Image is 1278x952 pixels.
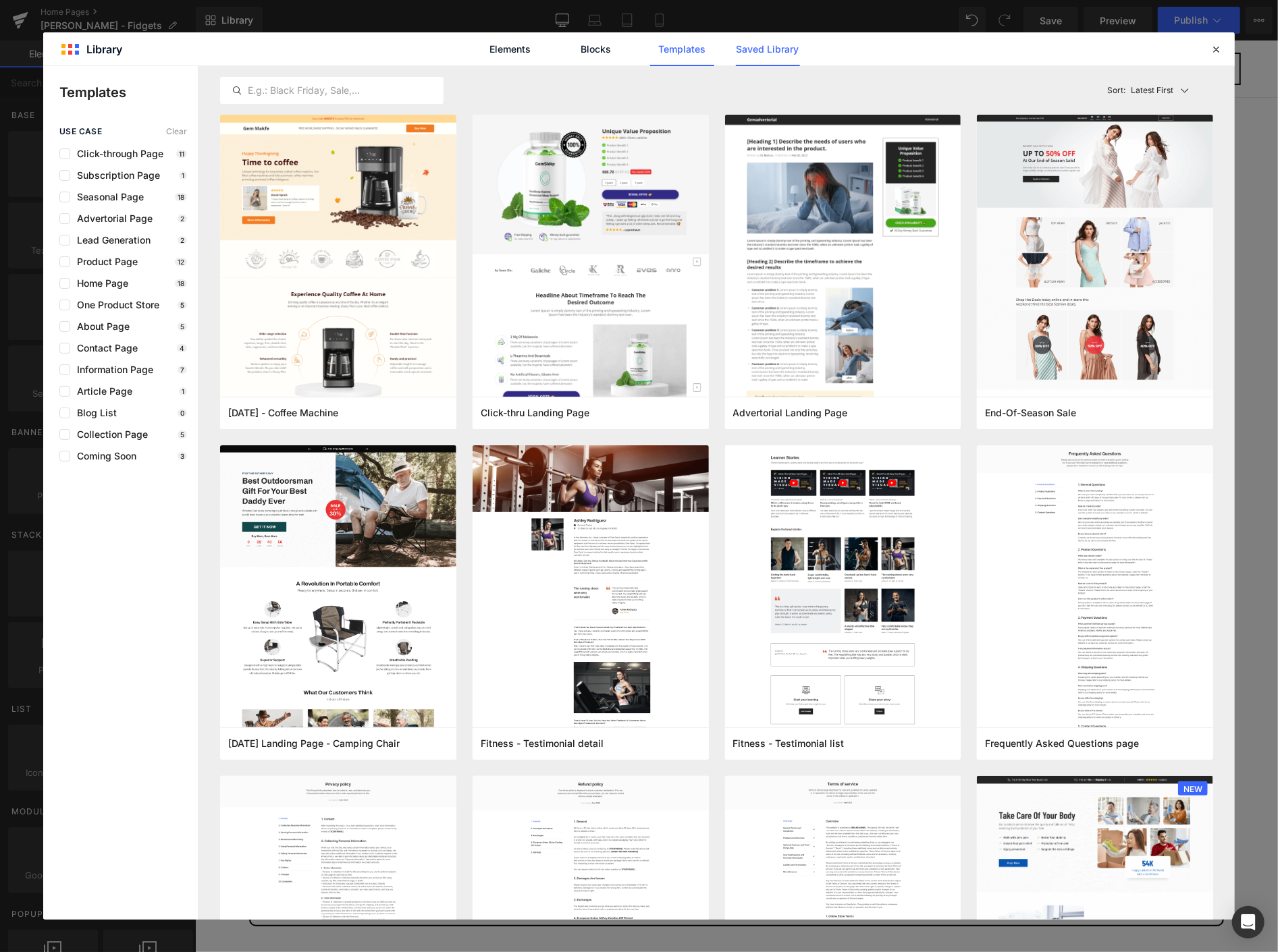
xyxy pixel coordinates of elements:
a: (CLICK HERE) [564,477,762,518]
p: 7 [178,366,187,374]
p: 0 [178,409,187,417]
p: 1 [179,387,187,395]
a: Blocks [564,32,629,66]
span: Subscription Page [70,170,160,181]
span: Coming Soon [70,451,136,461]
span: Clear [166,127,187,136]
span: $0.00 [1002,20,1041,36]
strong: *** Random Custom Pen Drop *** [408,398,918,439]
span: Sort: [1108,86,1126,95]
p: Latest First [1131,84,1174,96]
span: Advertorial Landing Page [733,407,848,419]
span: End-Of-Season Sale [985,407,1076,419]
a: Elements [479,32,543,66]
span: One Product Store [70,300,159,310]
span: About Page [70,321,130,332]
span: Home Page [70,278,128,289]
a: Saved Library [736,32,800,66]
strong: Titanium Sliders [417,621,666,663]
a: $0.00 [978,12,1046,45]
a: Templates [650,32,714,66]
span: Father's Day Landing Page - Camping Chair [228,737,400,750]
span: Product Page [70,256,138,267]
img: cbe28038-c0c0-4e55-9a5b-85cbf036daec.png [473,445,709,851]
p: 18 [175,193,187,201]
p: 12 [175,258,187,266]
img: 9553fc0a-6814-445f-8f6c-0dc3524f8670.png [977,115,1213,874]
span: Seasonal Page [70,192,144,202]
p: 1 [179,171,187,179]
p: 2 [178,215,187,223]
p: 11 [176,150,187,158]
span: Click-through Page [70,148,163,159]
a: SIGN IN [925,20,975,37]
input: E.g.: Black Friday, Sale,... [221,82,443,99]
span: Lead Generation [70,235,151,246]
p: 3 [178,452,187,460]
button: Latest FirstSort:Latest First [1102,77,1214,104]
strong: Zirconium Sliders [408,779,674,820]
span: Fitness - Testimonial detail [481,737,604,750]
span: Advertorial Page [70,213,153,224]
span: use case [59,127,102,136]
span: Click-thru Landing Page [481,407,589,419]
span: Article Page [70,386,132,397]
a: (CLICK HERE) [564,217,762,258]
img: c6f0760d-10a5-458a-a3a5-dee21d870ebc.png [977,445,1213,785]
strong: (Various, one-off pens...) [544,437,782,462]
p: 2 [178,236,187,244]
img: Magnus Store [37,15,188,42]
p: Templates [59,82,198,103]
span: Thanksgiving - Coffee Machine [228,407,338,419]
p: 5 [178,323,187,331]
p: 5 [178,301,187,309]
p: 4 [177,344,187,352]
span: Contact Page [70,343,138,354]
span: Collection Page [70,429,148,440]
span: Fitness - Testimonial list [733,737,845,750]
a: (CLICK HERE) [443,677,640,718]
img: 17f71878-3d74-413f-8a46-9f1c7175c39a.png [725,445,961,735]
span: Information Page [70,364,153,375]
a: (CLICK HERE) [443,835,640,876]
span: Frequently Asked Questions page [985,737,1139,750]
strong: MagLab Sliders [547,169,779,210]
span: SIGN IN [925,20,975,36]
span: Blog List [70,408,117,418]
div: Open Intercom Messenger [1232,906,1264,939]
span: NEW [1178,781,1208,797]
p: 18 [175,279,187,287]
p: 5 [178,430,187,439]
